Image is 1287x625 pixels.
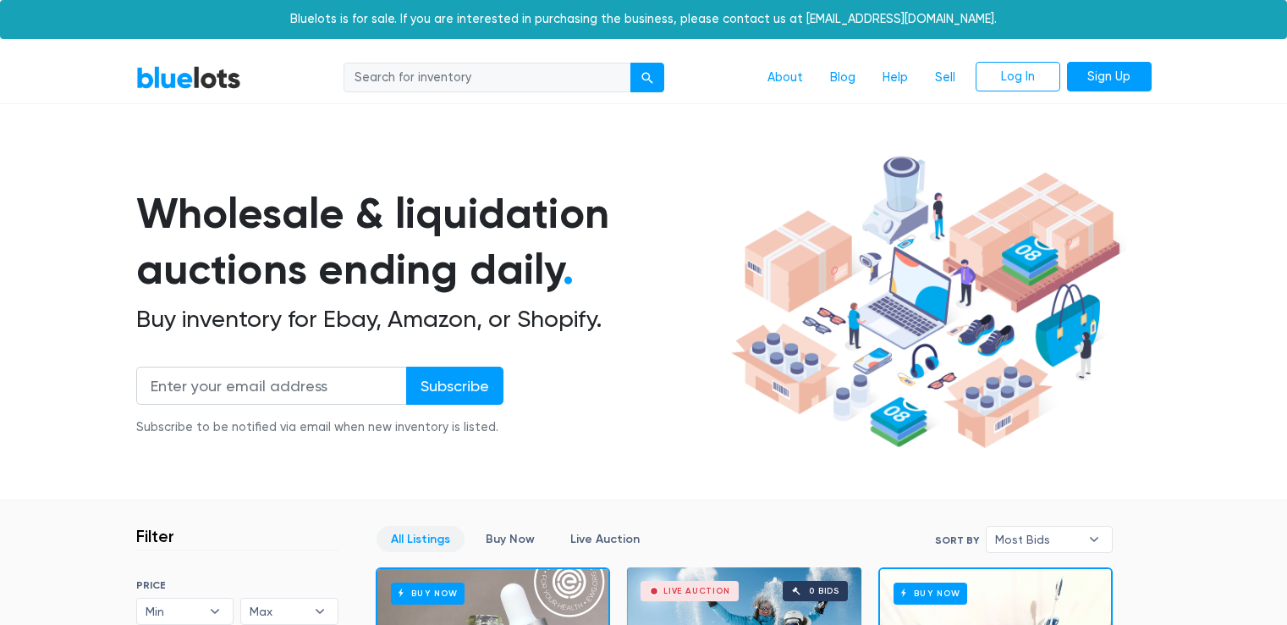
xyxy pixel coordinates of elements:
[136,185,725,298] h1: Wholesale & liquidation auctions ending daily
[921,62,969,94] a: Sell
[1067,62,1152,92] a: Sign Up
[935,533,979,548] label: Sort By
[1076,527,1112,552] b: ▾
[146,599,201,624] span: Min
[250,599,305,624] span: Max
[817,62,869,94] a: Blog
[809,587,839,595] div: 0 bids
[976,62,1060,92] a: Log In
[406,367,503,405] input: Subscribe
[136,418,503,437] div: Subscribe to be notified via email when new inventory is listed.
[136,305,725,334] h2: Buy inventory for Ebay, Amazon, or Shopify.
[663,587,730,595] div: Live Auction
[391,583,465,604] h6: Buy Now
[995,527,1080,552] span: Most Bids
[197,599,233,624] b: ▾
[136,579,338,591] h6: PRICE
[302,599,338,624] b: ▾
[377,526,465,552] a: All Listings
[869,62,921,94] a: Help
[563,244,574,295] span: .
[136,526,174,546] h3: Filter
[725,148,1126,456] img: hero-ee84e7d0318cb26816c560f6b4441b76977f77a177738b4e94f68c95b2b83dbb.png
[136,367,407,405] input: Enter your email address
[556,526,654,552] a: Live Auction
[136,65,241,90] a: BlueLots
[754,62,817,94] a: About
[471,526,549,552] a: Buy Now
[344,63,631,93] input: Search for inventory
[894,583,967,604] h6: Buy Now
